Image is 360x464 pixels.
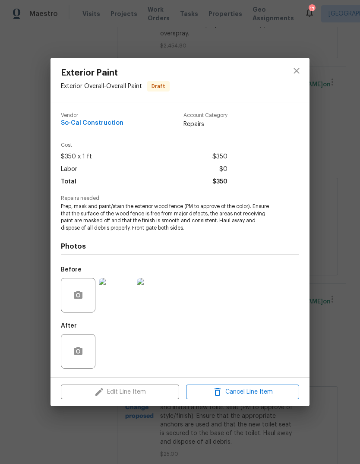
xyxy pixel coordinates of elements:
[61,323,77,329] h5: After
[219,163,227,176] span: $0
[309,5,315,14] div: 17
[61,267,82,273] h5: Before
[61,120,123,126] span: So-Cal Construction
[61,203,275,232] span: Prep, mask and paint/stain the exterior wood fence (PM to approve of the color). Ensure that the ...
[61,176,76,188] span: Total
[212,176,227,188] span: $350
[61,113,123,118] span: Vendor
[61,163,77,176] span: Labor
[61,142,227,148] span: Cost
[61,83,142,89] span: Exterior Overall - Overall Paint
[61,68,170,78] span: Exterior Paint
[183,113,227,118] span: Account Category
[186,385,299,400] button: Cancel Line Item
[183,120,227,129] span: Repairs
[61,196,299,201] span: Repairs needed
[189,387,297,398] span: Cancel Line Item
[286,60,307,81] button: close
[61,242,299,251] h4: Photos
[212,151,227,163] span: $350
[61,151,92,163] span: $350 x 1 ft
[148,82,169,91] span: Draft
